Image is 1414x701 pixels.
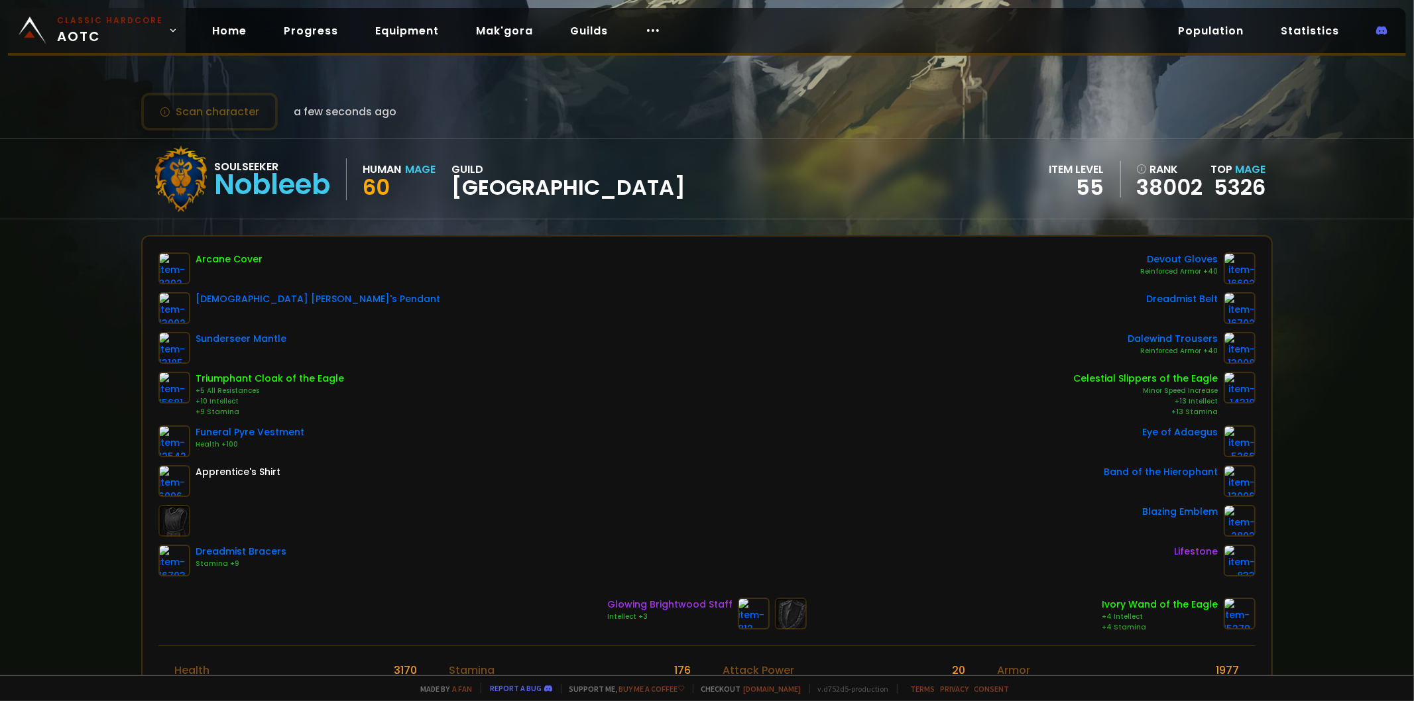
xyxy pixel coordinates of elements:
img: item-16702 [1224,292,1256,324]
div: 3170 [394,662,417,678]
div: +13 Stamina [1074,407,1218,417]
div: Minor Speed Increase [1074,386,1218,396]
img: item-13185 [158,332,190,364]
img: item-16703 [158,545,190,576]
div: Dalewind Trousers [1128,332,1218,346]
div: Triumphant Cloak of the Eagle [196,372,344,386]
div: +13 Intellect [1074,396,1218,407]
a: [DOMAIN_NAME] [744,684,801,694]
span: Mage [1236,162,1266,177]
div: Funeral Pyre Vestment [196,425,304,439]
img: item-16692 [1224,252,1256,284]
a: Privacy [941,684,969,694]
span: [GEOGRAPHIC_DATA] [451,178,685,197]
div: Sunderseer Mantle [196,332,286,346]
div: Soulseeker [214,158,330,175]
div: Attack Power [723,662,794,678]
a: Consent [974,684,1010,694]
img: item-13002 [158,292,190,324]
div: Armor [997,662,1030,678]
a: Classic HardcoreAOTC [8,8,186,53]
img: item-15681 [158,372,190,404]
div: Apprentice's Shirt [196,465,280,479]
div: Eye of Adaegus [1143,425,1218,439]
img: item-6096 [158,465,190,497]
img: item-8292 [158,252,190,284]
div: +4 Intellect [1102,612,1218,622]
div: Dreadmist Belt [1147,292,1218,306]
div: +10 Intellect [196,396,344,407]
a: a fan [453,684,473,694]
div: Health +100 [196,439,304,450]
div: Stamina [449,662,495,678]
div: 1977 [1216,662,1240,678]
a: Buy me a coffee [619,684,685,694]
img: item-15279 [1224,598,1256,629]
div: Lifestone [1175,545,1218,559]
div: Human [363,161,401,178]
div: +5 All Resistances [196,386,344,396]
div: Ivory Wand of the Eagle [1102,598,1218,612]
span: Support me, [561,684,685,694]
a: Population [1167,17,1254,44]
a: Report a bug [491,683,542,693]
img: item-13096 [1224,465,1256,497]
a: 5326 [1214,172,1266,202]
div: 176 [674,662,691,678]
img: item-13008 [1224,332,1256,364]
span: AOTC [57,15,163,46]
div: [DEMOGRAPHIC_DATA] [PERSON_NAME]'s Pendant [196,292,440,306]
div: Top [1211,161,1266,178]
div: Devout Gloves [1141,252,1218,266]
div: Nobleeb [214,175,330,195]
img: item-2802 [1224,505,1256,537]
span: a few seconds ago [294,103,396,120]
a: 38002 [1137,178,1203,197]
span: Made by [413,684,473,694]
a: Home [202,17,257,44]
img: item-833 [1224,545,1256,576]
div: +9 Stamina [196,407,344,417]
span: v. d752d5 - production [809,684,889,694]
small: Classic Hardcore [57,15,163,27]
div: item level [1049,161,1104,178]
div: 20 [952,662,965,678]
div: Mage [405,161,436,178]
div: Stamina +9 [196,559,286,569]
img: item-12542 [158,425,190,457]
a: Progress [273,17,349,44]
div: Health [174,662,209,678]
img: item-5266 [1224,425,1256,457]
span: Checkout [693,684,801,694]
div: +4 Stamina [1102,622,1218,633]
div: rank [1137,161,1203,178]
div: Glowing Brightwood Staff [607,598,733,612]
div: Intellect +3 [607,612,733,622]
div: Celestial Slippers of the Eagle [1074,372,1218,386]
button: Scan character [141,93,278,131]
div: guild [451,161,685,197]
div: Blazing Emblem [1143,505,1218,519]
a: Terms [911,684,935,694]
span: 60 [363,172,390,202]
a: Statistics [1270,17,1350,44]
div: 55 [1049,178,1104,197]
img: item-812 [738,598,770,629]
a: Mak'gora [465,17,544,44]
img: item-14310 [1224,372,1256,404]
div: Dreadmist Bracers [196,545,286,559]
a: Equipment [365,17,449,44]
div: Band of the Hierophant [1104,465,1218,479]
a: Guilds [560,17,619,44]
div: Reinforced Armor +40 [1141,266,1218,277]
div: Arcane Cover [196,252,263,266]
div: Reinforced Armor +40 [1128,346,1218,356]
